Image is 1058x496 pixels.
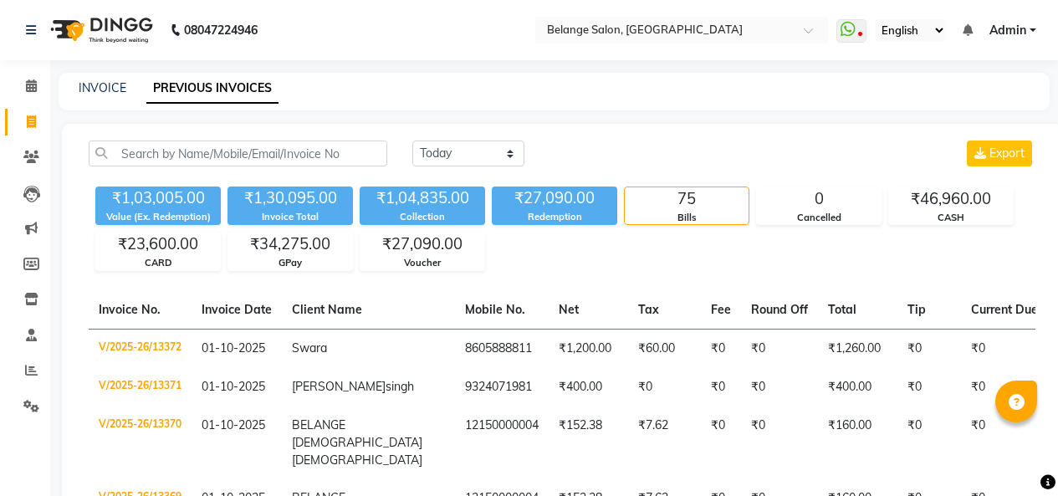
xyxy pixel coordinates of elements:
span: Net [559,302,579,317]
span: singh [386,379,414,394]
span: Invoice Date [202,302,272,317]
span: Invoice No. [99,302,161,317]
span: Client Name [292,302,362,317]
div: Invoice Total [227,210,353,224]
td: ₹0 [961,329,1048,368]
button: Export [967,141,1032,166]
span: Swara [292,340,327,355]
div: ₹27,090.00 [360,233,484,256]
td: ₹1,200.00 [549,329,628,368]
div: ₹34,275.00 [228,233,352,256]
iframe: chat widget [988,429,1041,479]
div: ₹1,03,005.00 [95,187,221,210]
div: 75 [625,187,749,211]
td: ₹60.00 [628,329,701,368]
td: ₹0 [741,329,818,368]
span: Current Due [971,302,1038,317]
td: ₹152.38 [549,407,628,479]
div: CASH [889,211,1013,225]
a: PREVIOUS INVOICES [146,74,279,104]
td: ₹0 [701,407,741,479]
td: ₹0 [741,407,818,479]
td: ₹0 [897,407,961,479]
span: Tip [907,302,926,317]
td: ₹0 [701,329,741,368]
div: ₹23,600.00 [96,233,220,256]
div: ₹1,04,835.00 [360,187,485,210]
img: logo [43,7,157,54]
td: ₹0 [741,368,818,407]
div: Collection [360,210,485,224]
div: GPay [228,256,352,270]
div: Value (Ex. Redemption) [95,210,221,224]
div: ₹27,090.00 [492,187,617,210]
td: V/2025-26/13370 [89,407,192,479]
span: 01-10-2025 [202,379,265,394]
div: Redemption [492,210,617,224]
td: ₹0 [628,368,701,407]
div: ₹46,960.00 [889,187,1013,211]
td: ₹7.62 [628,407,701,479]
div: ₹1,30,095.00 [227,187,353,210]
span: Round Off [751,302,808,317]
div: 0 [757,187,881,211]
td: ₹0 [897,368,961,407]
span: Fee [711,302,731,317]
div: Voucher [360,256,484,270]
div: Cancelled [757,211,881,225]
td: ₹0 [701,368,741,407]
span: BELANGE [DEMOGRAPHIC_DATA] [292,417,422,450]
td: ₹0 [961,368,1048,407]
td: ₹0 [897,329,961,368]
td: V/2025-26/13372 [89,329,192,368]
span: 01-10-2025 [202,417,265,432]
td: 12150000004 [455,407,549,479]
span: Total [828,302,856,317]
span: Export [989,146,1025,161]
td: ₹400.00 [818,368,897,407]
td: ₹400.00 [549,368,628,407]
td: V/2025-26/13371 [89,368,192,407]
span: 01-10-2025 [202,340,265,355]
td: 8605888811 [455,329,549,368]
td: ₹0 [961,407,1048,479]
input: Search by Name/Mobile/Email/Invoice No [89,141,387,166]
div: CARD [96,256,220,270]
span: [PERSON_NAME] [292,379,386,394]
b: 08047224946 [184,7,258,54]
td: ₹1,260.00 [818,329,897,368]
td: ₹160.00 [818,407,897,479]
td: 9324071981 [455,368,549,407]
span: Mobile No. [465,302,525,317]
span: Tax [638,302,659,317]
span: [DEMOGRAPHIC_DATA] [292,453,422,468]
span: Admin [989,22,1026,39]
div: Bills [625,211,749,225]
